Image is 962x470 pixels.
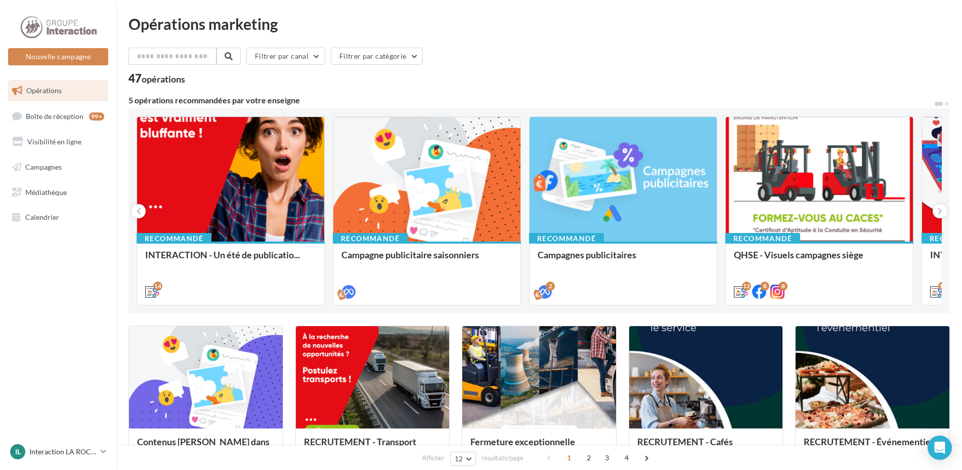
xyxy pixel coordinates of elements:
[619,450,635,466] span: 4
[455,455,463,463] span: 12
[25,213,59,221] span: Calendrier
[482,453,523,463] span: résultats/page
[637,436,733,447] span: RECRUTEMENT - Cafés
[538,249,636,260] span: Campagnes publicitaires
[760,282,769,291] div: 8
[304,436,416,447] span: RECRUTEMENT - Transport
[27,137,81,146] span: Visibilité en ligne
[6,131,110,152] a: Visibilité en ligne
[142,74,185,84] div: opérations
[145,249,300,260] span: INTERACTION - Un été de publicatio...
[450,452,476,466] button: 12
[6,105,110,127] a: Boîte de réception99+
[938,282,947,291] div: 12
[128,96,934,104] div: 5 opérations recommandées par votre enseigne
[8,442,108,461] a: IL Interaction LA ROCHE SUR YON
[529,233,604,244] div: Recommandé
[599,450,615,466] span: 3
[778,282,788,291] div: 8
[8,48,108,65] button: Nouvelle campagne
[6,156,110,178] a: Campagnes
[331,48,423,65] button: Filtrer par catégorie
[25,163,62,171] span: Campagnes
[15,447,21,457] span: IL
[128,16,950,31] div: Opérations marketing
[153,282,162,291] div: 14
[6,182,110,203] a: Médiathèque
[581,450,597,466] span: 2
[89,112,104,121] div: 99+
[546,282,555,291] div: 2
[6,207,110,228] a: Calendrier
[561,450,577,466] span: 1
[725,233,800,244] div: Recommandé
[6,80,110,101] a: Opérations
[928,436,952,460] div: Open Intercom Messenger
[422,453,445,463] span: Afficher
[333,233,408,244] div: Recommandé
[804,436,933,447] span: RECRUTEMENT - Événementiel
[341,249,479,260] span: Campagne publicitaire saisonniers
[26,111,83,120] span: Boîte de réception
[470,436,575,447] span: Fermeture exceptionnelle
[246,48,325,65] button: Filtrer par canal
[25,187,67,196] span: Médiathèque
[137,233,211,244] div: Recommandé
[128,73,185,84] div: 47
[26,86,62,95] span: Opérations
[742,282,751,291] div: 12
[29,447,97,457] p: Interaction LA ROCHE SUR YON
[734,249,863,260] span: QHSE - Visuels campagnes siège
